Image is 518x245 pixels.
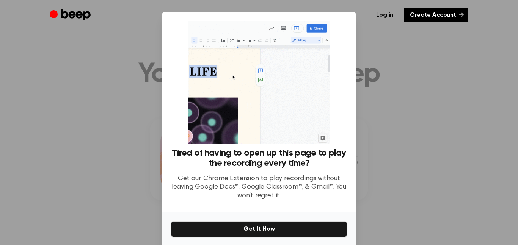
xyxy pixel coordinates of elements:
[404,8,468,22] a: Create Account
[370,8,399,22] a: Log in
[188,21,329,144] img: Beep extension in action
[171,148,347,169] h3: Tired of having to open up this page to play the recording every time?
[171,175,347,200] p: Get our Chrome Extension to play recordings without leaving Google Docs™, Google Classroom™, & Gm...
[50,8,93,23] a: Beep
[171,221,347,237] button: Get It Now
